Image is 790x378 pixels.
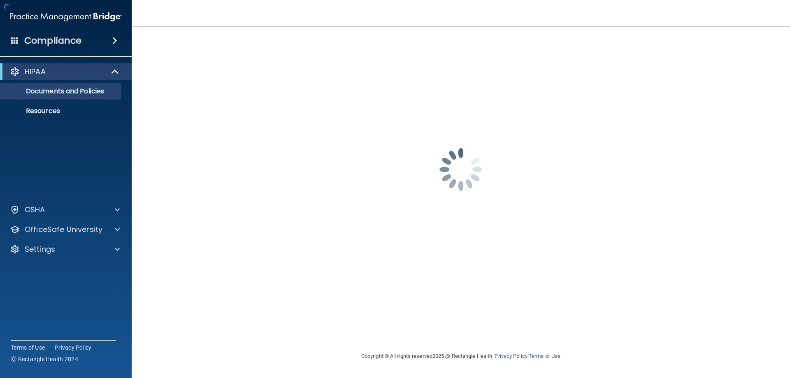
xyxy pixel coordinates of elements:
[11,355,78,363] span: Ⓒ Rectangle Health 2024
[25,225,102,234] p: OfficeSafe University
[25,244,55,254] p: Settings
[311,343,611,369] div: Copyright © All rights reserved 2025 @ Rectangle Health | |
[25,205,45,215] p: OSHA
[5,87,118,95] p: Documents and Policies
[25,67,46,77] p: HIPAA
[10,205,120,215] a: OSHA
[10,244,120,254] a: Settings
[55,343,92,352] a: Privacy Policy
[5,107,118,115] p: Resources
[10,67,119,77] a: HIPAA
[420,128,502,211] img: spinner.e123f6fc.gif
[24,35,81,46] h4: Compliance
[529,353,560,359] a: Terms of Use
[11,343,45,352] a: Terms of Use
[495,353,527,359] a: Privacy Policy
[10,225,120,234] a: OfficeSafe University
[10,9,122,25] img: PMB logo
